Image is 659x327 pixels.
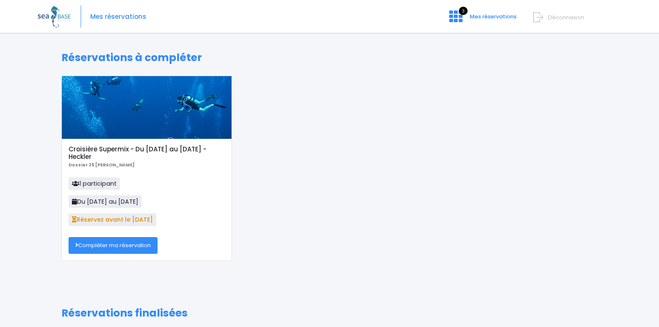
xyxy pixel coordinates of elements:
span: 3 [459,7,468,15]
span: Déconnexion [548,13,584,21]
span: Réservez avant le [DATE] [69,213,156,226]
h5: Croisière Supermix - Du [DATE] au [DATE] - Heckler [69,146,224,161]
span: Du [DATE] au [DATE] [69,195,142,208]
span: Mes réservations [470,13,517,20]
a: 3 Mes réservations [443,15,522,23]
span: 1 participant [69,177,120,190]
a: Compléter ma réservation [69,237,158,254]
h1: Réservations finalisées [61,307,598,319]
h1: Réservations à compléter [61,51,598,64]
b: Dossier 25 [PERSON_NAME] [69,162,135,168]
